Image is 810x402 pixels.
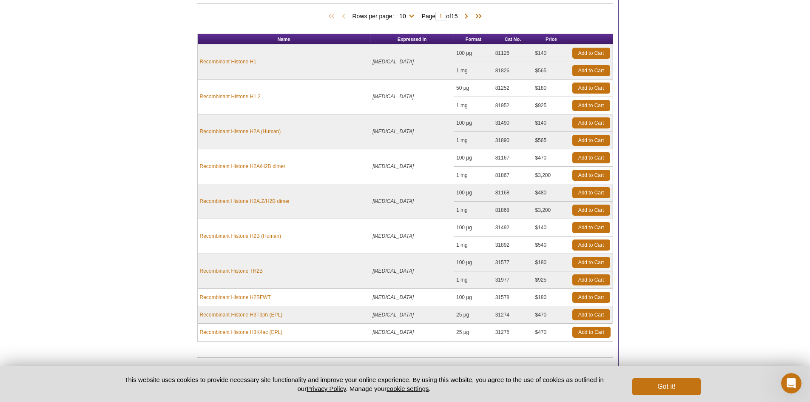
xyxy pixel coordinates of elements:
[110,375,619,393] p: This website uses cookies to provide necessary site functionality and improve your online experie...
[493,45,533,62] td: 81126
[493,237,533,254] td: 31892
[454,289,493,306] td: 100 µg
[454,149,493,167] td: 100 µg
[327,12,339,21] span: First Page
[198,34,371,45] th: Name
[572,327,611,338] a: Add to Cart
[493,34,533,45] th: Cat No.
[372,163,414,169] i: [MEDICAL_DATA]
[533,202,570,219] td: $3,200
[418,12,462,20] span: Page of
[493,114,533,132] td: 31490
[200,328,283,336] a: Recombinant Histone H3K4ac (EPL)
[454,254,493,271] td: 100 µg
[200,163,285,170] a: Recombinant Histone H2A/H2B dimer
[200,267,263,275] a: Recombinant Histone TH2B
[372,128,414,134] i: [MEDICAL_DATA]
[572,292,610,303] a: Add to Cart
[572,135,610,146] a: Add to Cart
[200,294,271,301] a: Recombinant Histone H2BFWT
[533,45,570,62] td: $140
[493,324,533,341] td: 31275
[454,271,493,289] td: 1 mg
[533,237,570,254] td: $540
[493,202,533,219] td: 81868
[493,149,533,167] td: 81167
[451,13,458,20] span: 15
[200,128,281,135] a: Recombinant Histone H2A (Human)
[493,271,533,289] td: 31977
[572,309,610,320] a: Add to Cart
[372,94,414,100] i: [MEDICAL_DATA]
[352,365,417,374] span: Rows per page:
[572,187,610,198] a: Add to Cart
[572,152,610,163] a: Add to Cart
[533,167,570,184] td: $3,200
[572,65,610,76] a: Add to Cart
[572,274,610,285] a: Add to Cart
[572,100,610,111] a: Add to Cart
[572,117,610,128] a: Add to Cart
[372,312,414,318] i: [MEDICAL_DATA]
[533,34,570,45] th: Price
[372,329,414,335] i: [MEDICAL_DATA]
[572,170,610,181] a: Add to Cart
[372,198,414,204] i: [MEDICAL_DATA]
[352,11,417,20] span: Rows per page:
[533,219,570,237] td: $140
[339,12,348,21] span: Previous Page
[454,80,493,97] td: 50 µg
[370,34,454,45] th: Expressed In
[533,271,570,289] td: $925
[200,93,261,100] a: Recombinant Histone H1.2
[454,62,493,80] td: 1 mg
[372,233,414,239] i: [MEDICAL_DATA]
[533,97,570,114] td: $925
[493,97,533,114] td: 81952
[781,373,801,393] iframe: Intercom live chat
[418,366,462,374] span: Page of
[471,12,483,21] span: Last Page
[200,197,290,205] a: Recombinant Histone H2A.Z/H2B dimer
[493,62,533,80] td: 81826
[200,58,256,66] a: Recombinant Histone H1
[307,385,346,392] a: Privacy Policy
[454,132,493,149] td: 1 mg
[454,306,493,324] td: 25 µg
[572,83,610,94] a: Add to Cart
[493,80,533,97] td: 81252
[493,254,533,271] td: 31577
[454,324,493,341] td: 25 µg
[572,48,610,59] a: Add to Cart
[632,378,700,395] button: Got it!
[454,184,493,202] td: 100 µg
[372,268,414,274] i: [MEDICAL_DATA]
[372,59,414,65] i: [MEDICAL_DATA]
[572,205,610,216] a: Add to Cart
[387,385,429,392] button: cookie settings
[533,62,570,80] td: $565
[533,132,570,149] td: $565
[454,45,493,62] td: 100 µg
[533,306,570,324] td: $470
[372,294,414,300] i: [MEDICAL_DATA]
[533,184,570,202] td: $480
[454,97,493,114] td: 1 mg
[454,114,493,132] td: 100 µg
[572,239,610,251] a: Add to Cart
[462,12,471,21] span: Next Page
[533,114,570,132] td: $140
[533,149,570,167] td: $470
[493,132,533,149] td: 31890
[572,222,610,233] a: Add to Cart
[454,219,493,237] td: 100 µg
[454,202,493,219] td: 1 mg
[493,306,533,324] td: 31274
[533,254,570,271] td: $180
[493,184,533,202] td: 81168
[454,237,493,254] td: 1 mg
[493,289,533,306] td: 31578
[493,219,533,237] td: 31492
[454,167,493,184] td: 1 mg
